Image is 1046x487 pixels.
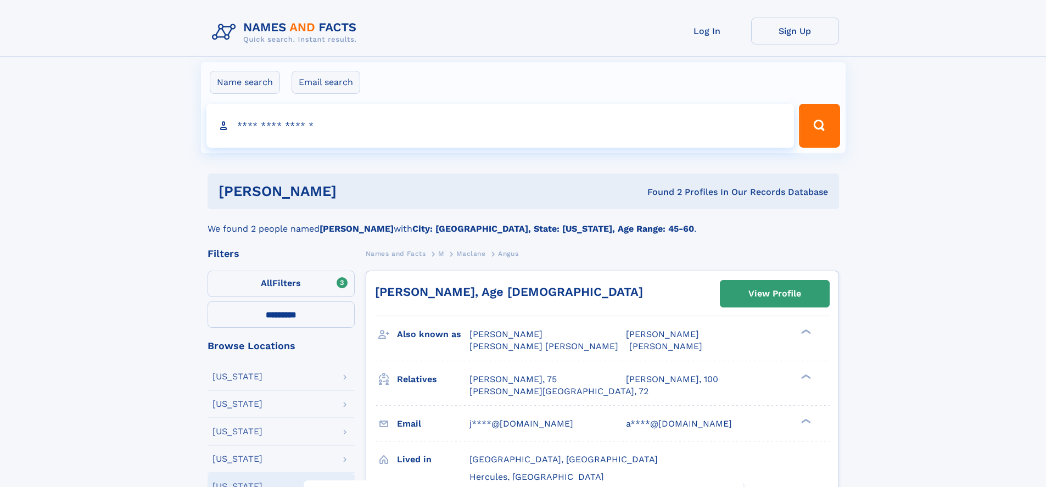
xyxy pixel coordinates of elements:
span: Angus [498,250,518,258]
span: [PERSON_NAME] [PERSON_NAME] [469,341,618,351]
div: View Profile [748,281,801,306]
span: Maclane [456,250,485,258]
b: [PERSON_NAME] [320,223,394,234]
h3: Email [397,415,469,433]
div: Filters [208,249,355,259]
a: Maclane [456,247,485,260]
label: Filters [208,271,355,297]
div: [US_STATE] [212,455,262,463]
span: [PERSON_NAME] [469,329,542,339]
input: search input [206,104,795,148]
span: All [261,278,272,288]
span: Hercules, [GEOGRAPHIC_DATA] [469,472,604,482]
div: ❯ [798,417,812,424]
a: [PERSON_NAME], 75 [469,373,557,385]
div: ❯ [798,373,812,380]
div: Browse Locations [208,341,355,351]
label: Email search [292,71,360,94]
div: ❯ [798,328,812,335]
span: [PERSON_NAME] [626,329,699,339]
span: M [438,250,444,258]
b: City: [GEOGRAPHIC_DATA], State: [US_STATE], Age Range: 45-60 [412,223,694,234]
h1: [PERSON_NAME] [219,184,492,198]
a: Names and Facts [366,247,426,260]
h3: Relatives [397,370,469,389]
a: Log In [663,18,751,44]
div: [US_STATE] [212,427,262,436]
img: Logo Names and Facts [208,18,366,47]
a: [PERSON_NAME][GEOGRAPHIC_DATA], 72 [469,385,648,398]
a: [PERSON_NAME], Age [DEMOGRAPHIC_DATA] [375,285,643,299]
h3: Also known as [397,325,469,344]
a: [PERSON_NAME], 100 [626,373,718,385]
button: Search Button [799,104,840,148]
div: Found 2 Profiles In Our Records Database [492,186,828,198]
span: [PERSON_NAME] [629,341,702,351]
label: Name search [210,71,280,94]
h3: Lived in [397,450,469,469]
a: Sign Up [751,18,839,44]
span: [GEOGRAPHIC_DATA], [GEOGRAPHIC_DATA] [469,454,658,464]
div: We found 2 people named with . [208,209,839,236]
div: [US_STATE] [212,372,262,381]
a: View Profile [720,281,829,307]
div: [US_STATE] [212,400,262,408]
a: M [438,247,444,260]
